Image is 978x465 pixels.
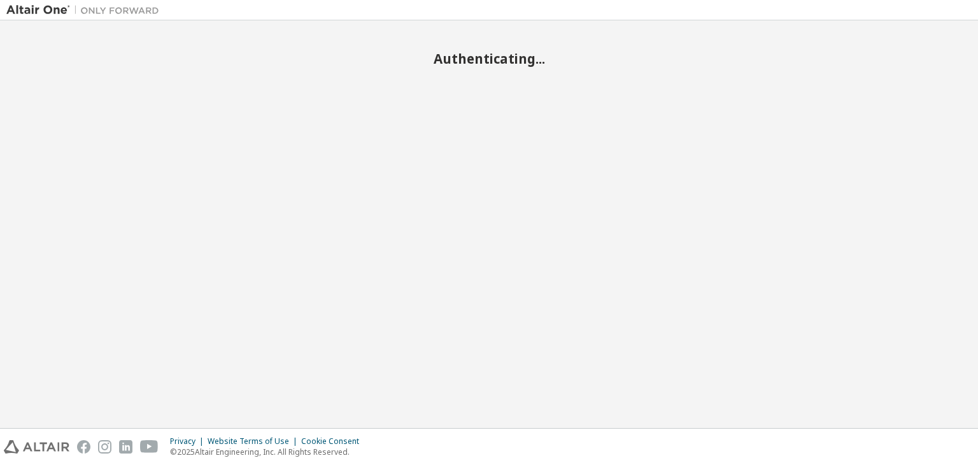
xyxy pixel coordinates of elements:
[208,436,301,447] div: Website Terms of Use
[301,436,367,447] div: Cookie Consent
[6,4,166,17] img: Altair One
[98,440,111,454] img: instagram.svg
[119,440,132,454] img: linkedin.svg
[77,440,90,454] img: facebook.svg
[170,447,367,457] p: © 2025 Altair Engineering, Inc. All Rights Reserved.
[6,50,972,67] h2: Authenticating...
[4,440,69,454] img: altair_logo.svg
[140,440,159,454] img: youtube.svg
[170,436,208,447] div: Privacy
